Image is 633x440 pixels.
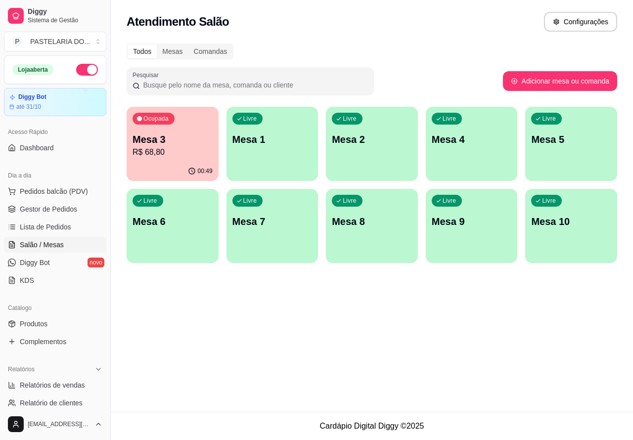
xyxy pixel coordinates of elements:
button: LivreMesa 10 [525,189,617,263]
div: Catálogo [4,300,106,316]
button: Select a team [4,32,106,51]
div: Todos [128,44,157,58]
span: Gestor de Pedidos [20,204,77,214]
p: Mesa 1 [232,132,313,146]
p: Mesa 7 [232,215,313,228]
a: Complementos [4,334,106,350]
div: Acesso Rápido [4,124,106,140]
span: Diggy [28,7,102,16]
input: Pesquisar [140,80,368,90]
a: DiggySistema de Gestão [4,4,106,28]
div: Comandas [188,44,233,58]
p: Livre [243,115,257,123]
button: LivreMesa 5 [525,107,617,181]
p: Ocupada [143,115,169,123]
button: Adicionar mesa ou comanda [503,71,617,91]
button: Alterar Status [76,64,98,76]
span: P [12,37,22,46]
a: Produtos [4,316,106,332]
a: KDS [4,272,106,288]
button: OcupadaMesa 3R$ 68,8000:49 [127,107,219,181]
p: Livre [343,197,357,205]
p: Mesa 8 [332,215,412,228]
p: Mesa 10 [531,215,611,228]
span: Sistema de Gestão [28,16,102,24]
p: Mesa 9 [432,215,512,228]
span: Produtos [20,319,47,329]
span: Diggy Bot [20,258,50,267]
a: Relatórios de vendas [4,377,106,393]
button: LivreMesa 6 [127,189,219,263]
p: Livre [542,115,556,123]
div: Dia a dia [4,168,106,183]
button: LivreMesa 9 [426,189,518,263]
p: Mesa 4 [432,132,512,146]
p: Mesa 5 [531,132,611,146]
p: 00:49 [198,167,213,175]
button: Pedidos balcão (PDV) [4,183,106,199]
button: Configurações [544,12,617,32]
span: Dashboard [20,143,54,153]
span: Salão / Mesas [20,240,64,250]
p: Mesa 3 [133,132,213,146]
span: Pedidos balcão (PDV) [20,186,88,196]
div: Loja aberta [12,64,53,75]
p: Livre [243,197,257,205]
button: LivreMesa 4 [426,107,518,181]
article: até 31/10 [16,103,41,111]
button: [EMAIL_ADDRESS][DOMAIN_NAME] [4,412,106,436]
span: Relatórios de vendas [20,380,85,390]
a: Gestor de Pedidos [4,201,106,217]
a: Relatório de clientes [4,395,106,411]
button: LivreMesa 8 [326,189,418,263]
h2: Atendimento Salão [127,14,229,30]
label: Pesquisar [133,71,162,79]
a: Diggy Botnovo [4,255,106,270]
a: Salão / Mesas [4,237,106,253]
a: Dashboard [4,140,106,156]
div: PASTELARIA DO ... [30,37,90,46]
span: KDS [20,275,34,285]
span: Relatório de clientes [20,398,83,408]
a: Diggy Botaté 31/10 [4,88,106,116]
button: LivreMesa 2 [326,107,418,181]
article: Diggy Bot [18,93,46,101]
div: Mesas [157,44,188,58]
p: Livre [443,197,456,205]
button: LivreMesa 7 [226,189,318,263]
p: Livre [542,197,556,205]
button: LivreMesa 1 [226,107,318,181]
span: Complementos [20,337,66,347]
span: Lista de Pedidos [20,222,71,232]
p: Mesa 2 [332,132,412,146]
p: Livre [343,115,357,123]
span: [EMAIL_ADDRESS][DOMAIN_NAME] [28,420,90,428]
p: Livre [143,197,157,205]
p: R$ 68,80 [133,146,213,158]
p: Mesa 6 [133,215,213,228]
a: Lista de Pedidos [4,219,106,235]
span: Relatórios [8,365,35,373]
footer: Cardápio Digital Diggy © 2025 [111,412,633,440]
p: Livre [443,115,456,123]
